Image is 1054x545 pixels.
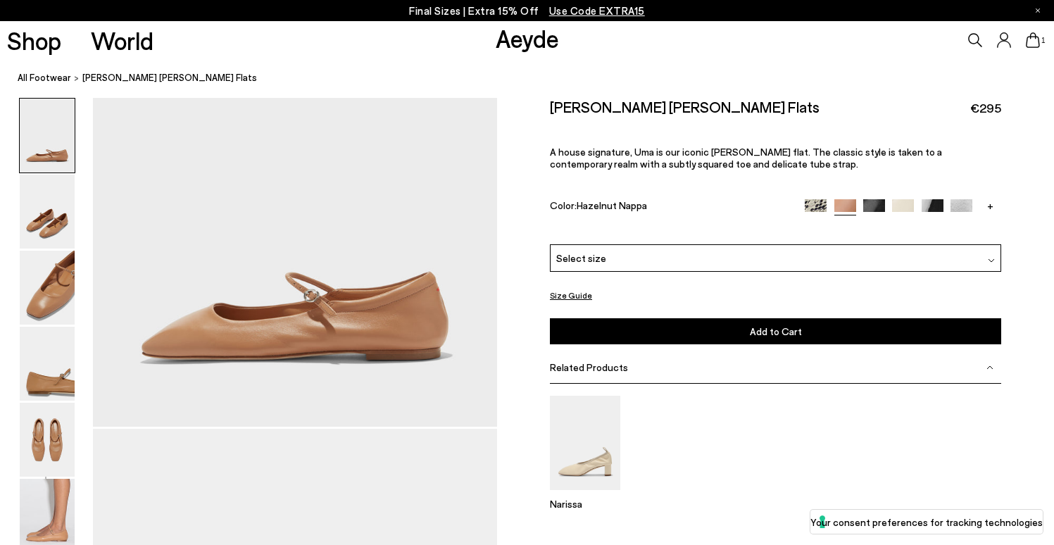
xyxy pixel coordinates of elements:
[988,257,995,264] img: svg%3E
[550,497,620,509] p: Narissa
[20,327,75,401] img: Uma Mary-Jane Flats - Image 4
[556,251,606,265] span: Select size
[20,403,75,477] img: Uma Mary-Jane Flats - Image 5
[577,199,647,211] span: Hazelnut Nappa
[7,28,61,53] a: Shop
[810,515,1043,530] label: Your consent preferences for tracking technologies
[1040,37,1047,44] span: 1
[20,251,75,325] img: Uma Mary-Jane Flats - Image 3
[1026,32,1040,48] a: 1
[18,70,71,85] a: All Footwear
[810,510,1043,534] button: Your consent preferences for tracking technologies
[409,2,645,20] p: Final Sizes | Extra 15% Off
[91,28,153,53] a: World
[549,4,645,17] span: Navigate to /collections/ss25-final-sizes
[20,175,75,249] img: Uma Mary-Jane Flats - Image 2
[550,318,1001,344] button: Add to Cart
[550,98,820,115] h2: [PERSON_NAME] [PERSON_NAME] Flats
[496,23,559,53] a: Aeyde
[82,70,257,85] span: [PERSON_NAME] [PERSON_NAME] Flats
[550,396,620,489] img: Narissa Ruched Pumps
[750,325,802,337] span: Add to Cart
[970,99,1001,117] span: €295
[20,99,75,173] img: Uma Mary-Jane Flats - Image 1
[550,146,1001,170] p: A house signature, Uma is our iconic [PERSON_NAME] flat. The classic style is taken to a contempo...
[550,361,628,373] span: Related Products
[979,199,1001,212] a: +
[550,199,791,215] div: Color:
[550,287,592,304] button: Size Guide
[550,480,620,509] a: Narissa Ruched Pumps Narissa
[18,59,1054,98] nav: breadcrumb
[986,364,993,371] img: svg%3E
